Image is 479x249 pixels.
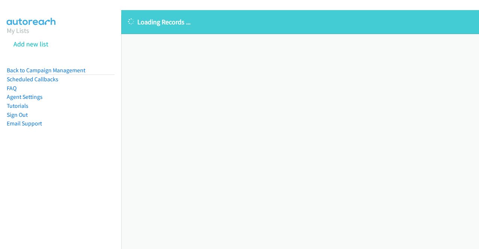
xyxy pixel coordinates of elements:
a: My Lists [7,26,29,35]
p: Loading Records ... [128,17,472,27]
a: Sign Out [7,111,28,118]
a: Add new list [13,40,48,48]
a: Agent Settings [7,93,43,100]
a: Back to Campaign Management [7,67,85,74]
a: FAQ [7,85,16,92]
a: Email Support [7,120,42,127]
iframe: Checklist [416,216,473,243]
a: Tutorials [7,102,28,109]
a: Scheduled Callbacks [7,76,58,83]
